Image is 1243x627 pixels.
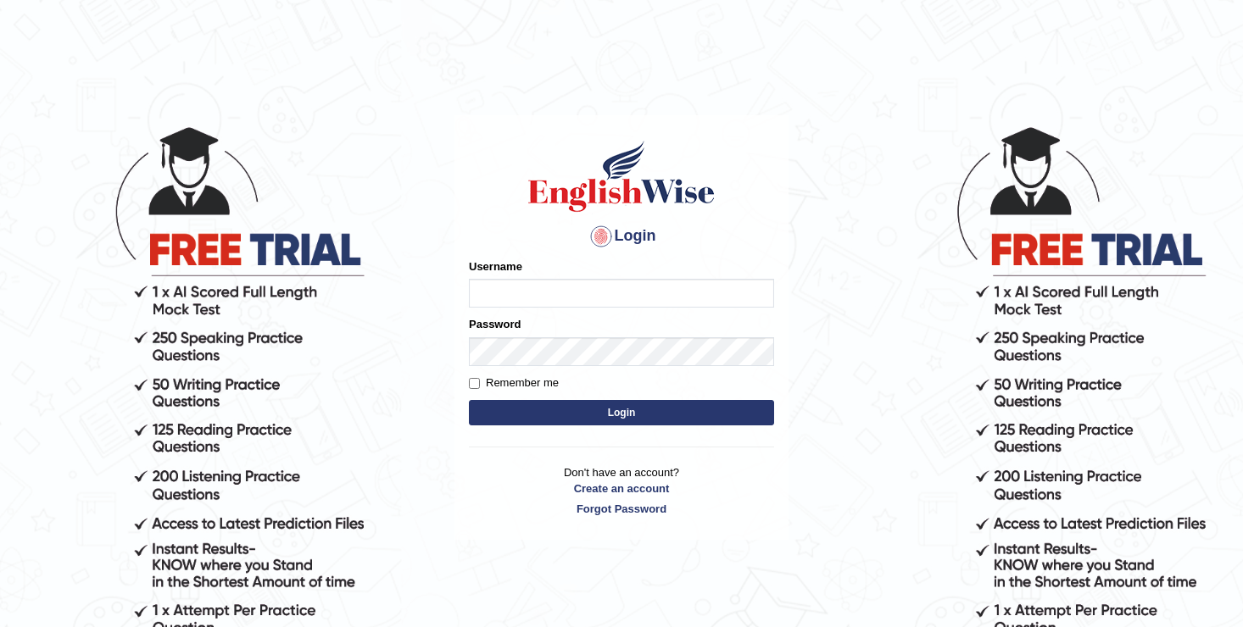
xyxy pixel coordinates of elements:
p: Don't have an account? [469,464,774,517]
label: Remember me [469,375,559,391]
h4: Login [469,223,774,250]
a: Create an account [469,480,774,497]
img: Logo of English Wise sign in for intelligent practice with AI [525,138,718,214]
label: Password [469,316,521,332]
a: Forgot Password [469,501,774,517]
label: Username [469,258,522,275]
button: Login [469,400,774,425]
input: Remember me [469,378,480,389]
